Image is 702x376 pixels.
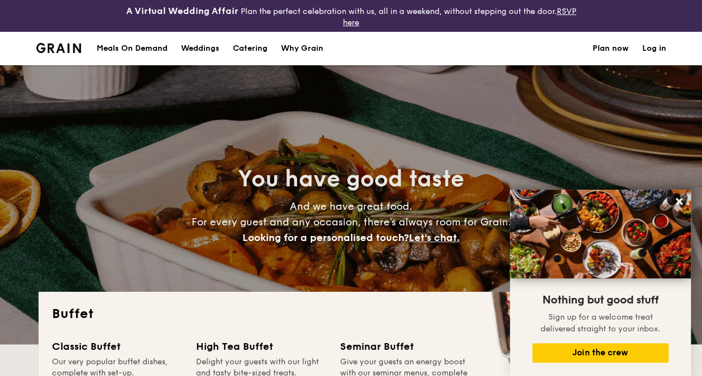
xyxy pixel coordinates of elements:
div: Why Grain [281,32,323,65]
h4: A Virtual Wedding Affair [126,4,238,18]
a: Plan now [593,32,629,65]
div: Seminar Buffet [340,339,471,354]
img: Grain [36,43,82,53]
a: Weddings [174,32,226,65]
a: Log in [642,32,666,65]
a: Why Grain [274,32,330,65]
h1: Catering [233,32,268,65]
img: DSC07876-Edit02-Large.jpeg [510,190,691,278]
div: Weddings [181,32,219,65]
a: Meals On Demand [90,32,174,65]
a: Catering [226,32,274,65]
span: Looking for a personalised touch? [242,232,409,244]
button: Close [670,192,688,210]
span: And we have great food. For every guest and any occasion, there’s always room for Grain. [192,200,511,244]
div: Plan the perfect celebration with us, all in a weekend, without stepping out the door. [117,4,585,27]
span: Sign up for a welcome treat delivered straight to your inbox. [541,312,660,334]
span: You have good taste [238,166,464,192]
span: Let's chat. [409,232,460,244]
a: Logotype [36,43,82,53]
div: Classic Buffet [52,339,183,354]
span: Nothing but good stuff [542,293,658,307]
div: Meals On Demand [97,32,168,65]
div: High Tea Buffet [196,339,327,354]
button: Join the crew [532,343,668,363]
h2: Buffet [52,305,651,323]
